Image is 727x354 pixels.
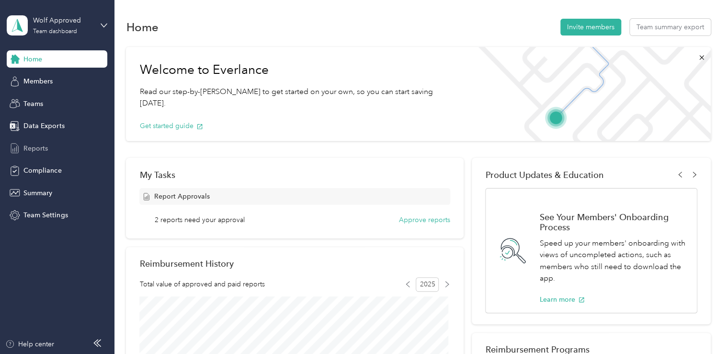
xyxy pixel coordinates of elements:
[560,19,621,35] button: Invite members
[154,191,209,201] span: Report Approvals
[23,210,68,220] span: Team Settings
[23,165,61,176] span: Compliance
[139,86,455,109] p: Read our step-by-[PERSON_NAME] to get started on your own, so you can start saving [DATE].
[539,295,585,305] button: Learn more
[23,143,48,153] span: Reports
[139,279,264,289] span: Total value of approved and paid reports
[5,339,54,349] button: Help center
[23,188,52,198] span: Summary
[630,19,711,35] button: Team summary export
[139,259,233,269] h2: Reimbursement History
[416,277,439,292] span: 2025
[539,237,686,284] p: Speed up your members' onboarding with views of uncompleted actions, such as members who still ne...
[469,47,711,141] img: Welcome to everlance
[23,99,43,109] span: Teams
[139,121,203,131] button: Get started guide
[126,22,158,32] h1: Home
[23,76,53,86] span: Members
[139,62,455,78] h1: Welcome to Everlance
[33,15,93,25] div: Wolf Approved
[23,54,42,64] span: Home
[139,170,450,180] div: My Tasks
[673,300,727,354] iframe: Everlance-gr Chat Button Frame
[399,215,450,225] button: Approve reports
[23,121,64,131] span: Data Exports
[33,29,77,35] div: Team dashboard
[539,212,686,232] h1: See Your Members' Onboarding Process
[485,170,603,180] span: Product Updates & Education
[155,215,245,225] span: 2 reports need your approval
